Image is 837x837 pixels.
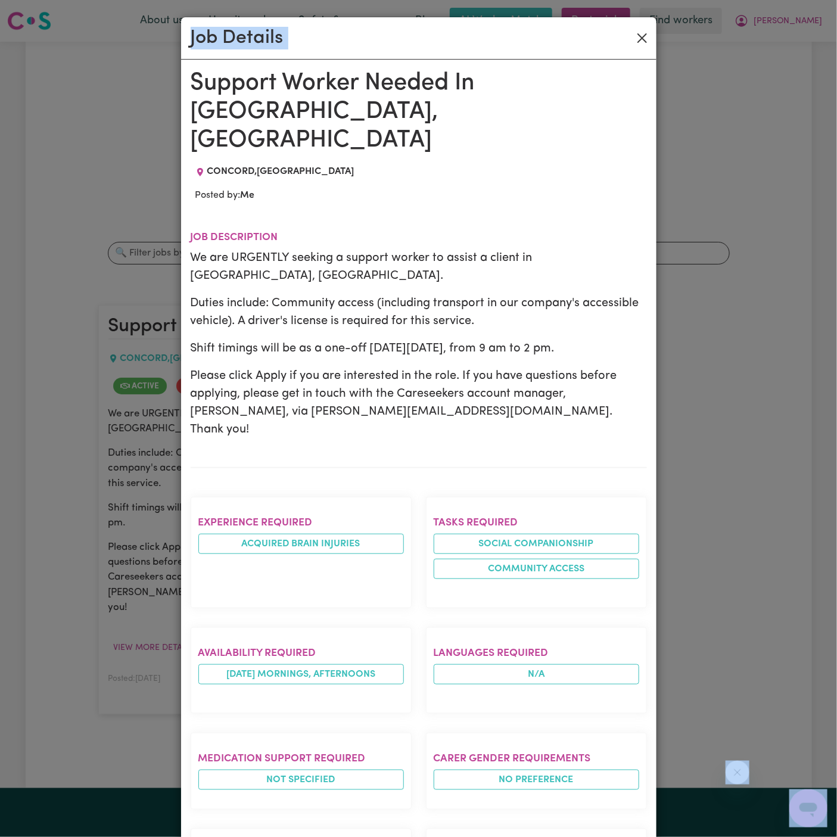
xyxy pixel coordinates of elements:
div: Job location: CONCORD, New South Wales [191,164,359,179]
h2: Availability required [198,647,404,659]
li: [DATE] mornings, afternoons [198,664,404,684]
li: Social companionship [434,534,639,554]
h2: Medication Support Required [198,752,404,765]
span: Need any help? [7,8,72,18]
p: Shift timings will be as a one-off [DATE][DATE], from 9 am to 2 pm. [191,340,647,357]
span: CONCORD , [GEOGRAPHIC_DATA] [207,167,354,176]
span: Not specified [198,770,404,790]
span: No preference [434,770,639,790]
button: Close [633,29,652,48]
h2: Experience required [198,516,404,529]
p: We are URGENTLY seeking a support worker to assist a client in [GEOGRAPHIC_DATA], [GEOGRAPHIC_DATA]. [191,249,647,285]
p: Please click Apply if you are interested in the role. If you have questions before applying, plea... [191,367,647,438]
h1: Support Worker Needed In [GEOGRAPHIC_DATA], [GEOGRAPHIC_DATA] [191,69,647,155]
h2: Carer gender requirements [434,752,639,765]
span: N/A [434,664,639,684]
span: Posted by: [195,191,255,200]
li: Community access [434,559,639,579]
h2: Job description [191,231,647,244]
li: Acquired Brain Injuries [198,534,404,554]
iframe: Button to launch messaging window [789,789,827,827]
h2: Tasks required [434,516,639,529]
h2: Job Details [191,27,284,49]
b: Me [241,191,255,200]
iframe: Close message [726,761,749,785]
p: Duties include: Community access (including transport in our company's accessible vehicle). A dri... [191,294,647,330]
h2: Languages required [434,647,639,659]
